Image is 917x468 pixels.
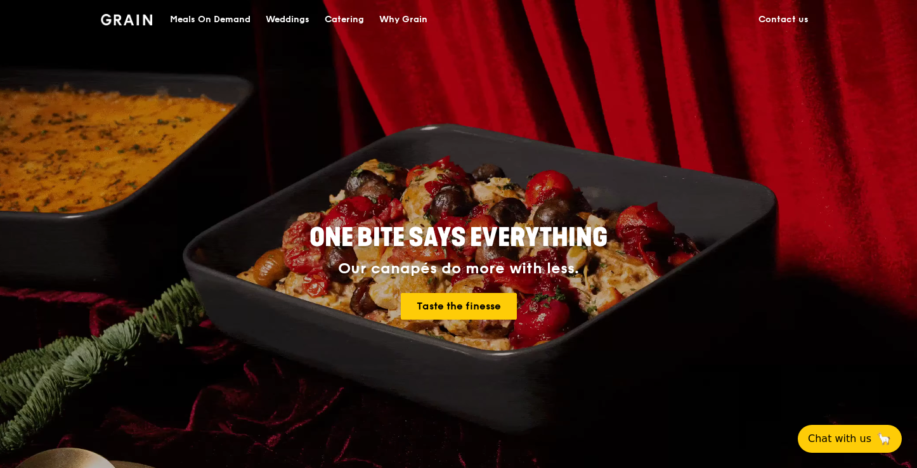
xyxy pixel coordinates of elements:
[379,1,427,39] div: Why Grain
[170,1,250,39] div: Meals On Demand
[266,1,309,39] div: Weddings
[798,425,902,453] button: Chat with us🦙
[372,1,435,39] a: Why Grain
[309,223,608,253] span: ONE BITE SAYS EVERYTHING
[101,14,152,25] img: Grain
[401,293,517,320] a: Taste the finesse
[325,1,364,39] div: Catering
[230,260,687,278] div: Our canapés do more with less.
[258,1,317,39] a: Weddings
[876,431,892,446] span: 🦙
[751,1,816,39] a: Contact us
[808,431,871,446] span: Chat with us
[317,1,372,39] a: Catering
